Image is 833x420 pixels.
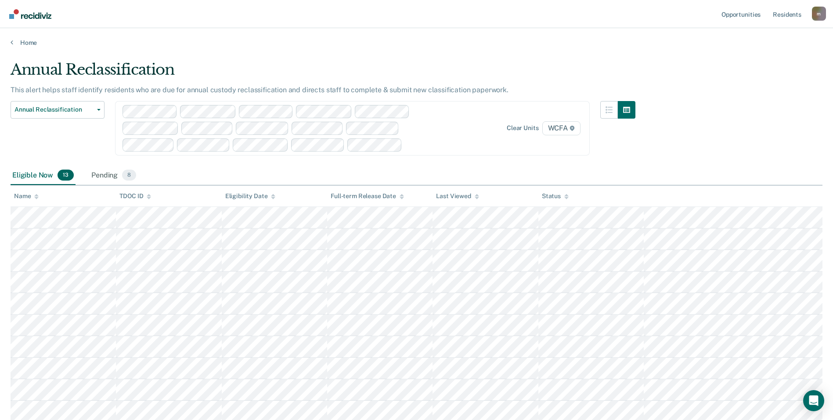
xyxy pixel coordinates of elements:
[11,101,105,119] button: Annual Reclassification
[803,390,824,411] div: Open Intercom Messenger
[812,7,826,21] button: Profile dropdown button
[90,166,138,185] div: Pending8
[11,166,76,185] div: Eligible Now13
[14,192,39,200] div: Name
[11,86,508,94] p: This alert helps staff identify residents who are due for annual custody reclassification and dir...
[436,192,479,200] div: Last Viewed
[542,121,581,135] span: WCFA
[14,106,94,113] span: Annual Reclassification
[812,7,826,21] div: m
[11,39,822,47] a: Home
[11,61,635,86] div: Annual Reclassification
[542,192,569,200] div: Status
[58,170,74,181] span: 13
[225,192,276,200] div: Eligibility Date
[122,170,136,181] span: 8
[9,9,51,19] img: Recidiviz
[331,192,404,200] div: Full-term Release Date
[119,192,151,200] div: TDOC ID
[507,124,539,132] div: Clear units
